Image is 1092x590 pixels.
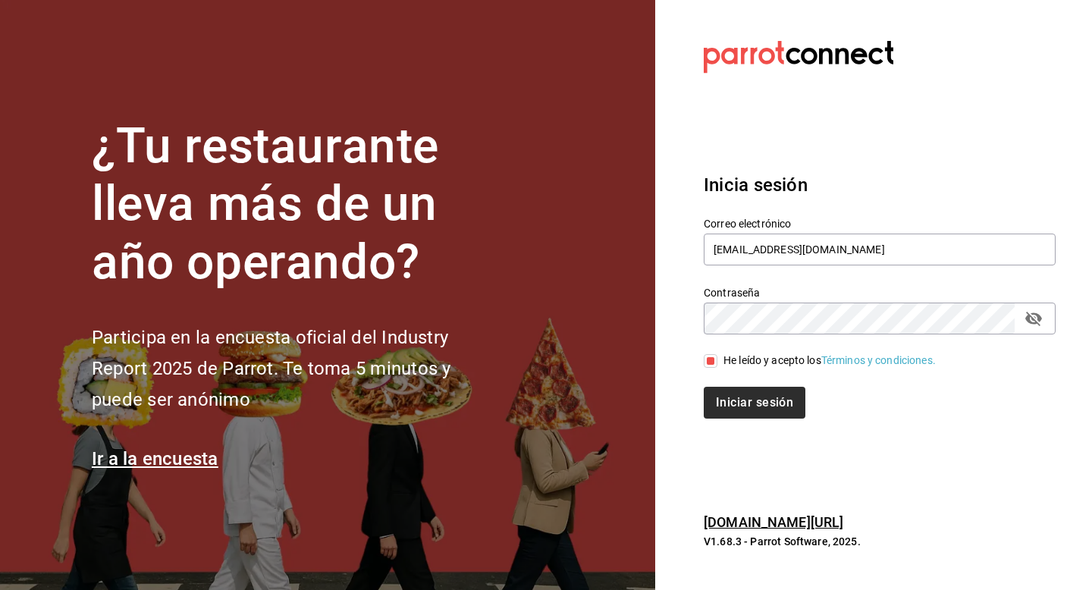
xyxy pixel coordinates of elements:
p: V1.68.3 - Parrot Software, 2025. [704,534,1056,549]
label: Contraseña [704,287,1056,297]
a: [DOMAIN_NAME][URL] [704,514,843,530]
div: He leído y acepto los [723,353,936,369]
input: Ingresa tu correo electrónico [704,234,1056,265]
a: Términos y condiciones. [821,354,936,366]
a: Ir a la encuesta [92,448,218,469]
label: Correo electrónico [704,218,1056,228]
h3: Inicia sesión [704,171,1056,199]
button: Iniciar sesión [704,387,805,419]
button: passwordField [1021,306,1046,331]
h2: Participa en la encuesta oficial del Industry Report 2025 de Parrot. Te toma 5 minutos y puede se... [92,322,501,415]
h1: ¿Tu restaurante lleva más de un año operando? [92,118,501,292]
